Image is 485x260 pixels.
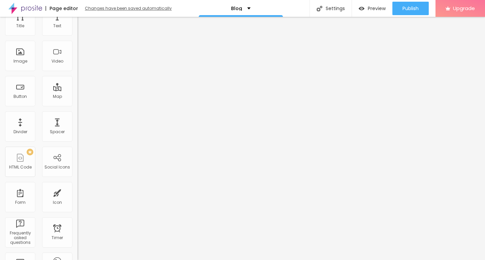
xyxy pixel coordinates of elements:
div: Spacer [50,129,65,134]
div: Video [52,59,63,64]
span: Publish [402,6,419,11]
div: Text [53,24,61,28]
div: Page editor [45,6,78,11]
span: Upgrade [453,5,475,11]
div: Frequently asked questions [7,231,33,245]
div: Button [13,94,27,99]
iframe: Editor [77,17,485,260]
div: Map [53,94,62,99]
div: Social Icons [44,165,70,170]
span: Preview [368,6,386,11]
button: Preview [352,2,392,15]
div: Title [16,24,24,28]
div: HTML Code [9,165,32,170]
img: view-1.svg [359,6,364,11]
img: Icone [317,6,322,11]
div: Image [13,59,27,64]
div: Timer [52,235,63,240]
div: Form [15,200,26,205]
div: Icon [53,200,62,205]
button: Publish [392,2,429,15]
p: Blog [231,6,242,11]
div: Changes have been saved automatically [85,6,172,10]
div: Divider [13,129,27,134]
